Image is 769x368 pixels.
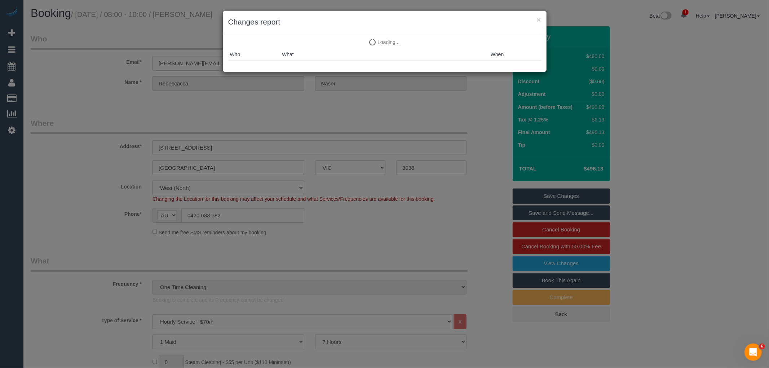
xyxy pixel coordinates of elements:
th: When [489,49,541,60]
span: 6 [759,343,765,349]
th: Who [228,49,280,60]
p: Loading... [228,39,541,46]
th: What [280,49,489,60]
button: × [536,16,541,23]
iframe: Intercom live chat [744,343,762,361]
sui-modal: Changes report [223,11,547,72]
h3: Changes report [228,17,541,27]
